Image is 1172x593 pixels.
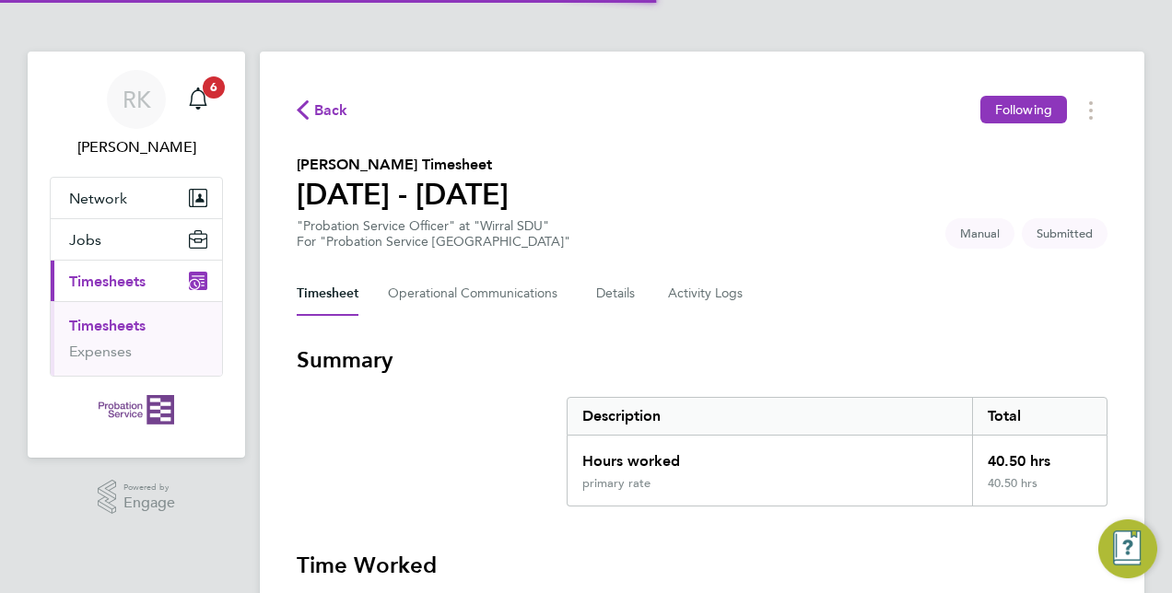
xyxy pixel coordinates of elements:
[51,261,222,301] button: Timesheets
[297,551,1108,580] h3: Time Worked
[945,218,1014,249] span: This timesheet was manually created.
[297,99,348,122] button: Back
[51,301,222,376] div: Timesheets
[69,273,146,290] span: Timesheets
[972,398,1107,435] div: Total
[28,52,245,458] nav: Main navigation
[568,436,972,476] div: Hours worked
[1074,96,1108,124] button: Timesheets Menu
[297,218,570,250] div: "Probation Service Officer" at "Wirral SDU"
[203,76,225,99] span: 6
[50,136,223,158] span: Rebecca Kelly
[980,96,1067,123] button: Following
[98,480,176,515] a: Powered byEngage
[297,272,358,316] button: Timesheet
[972,476,1107,506] div: 40.50 hrs
[69,317,146,334] a: Timesheets
[995,101,1052,118] span: Following
[69,343,132,360] a: Expenses
[69,190,127,207] span: Network
[668,272,745,316] button: Activity Logs
[1022,218,1108,249] span: This timesheet is Submitted.
[123,87,151,111] span: RK
[69,231,101,249] span: Jobs
[297,176,509,213] h1: [DATE] - [DATE]
[568,398,972,435] div: Description
[297,154,509,176] h2: [PERSON_NAME] Timesheet
[596,272,639,316] button: Details
[297,234,570,250] div: For "Probation Service [GEOGRAPHIC_DATA]"
[50,395,223,424] a: Go to home page
[99,395,173,424] img: probationservice-logo-retina.png
[51,178,222,218] button: Network
[180,70,217,129] a: 6
[123,480,175,495] span: Powered by
[972,436,1107,476] div: 40.50 hrs
[123,495,175,511] span: Engage
[50,70,223,158] a: RK[PERSON_NAME]
[388,272,567,316] button: Operational Communications
[582,476,650,491] div: primary rate
[51,219,222,260] button: Jobs
[297,345,1108,375] h3: Summary
[1098,519,1157,578] button: Engage Resource Center
[567,397,1108,506] div: Summary
[314,99,348,122] span: Back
